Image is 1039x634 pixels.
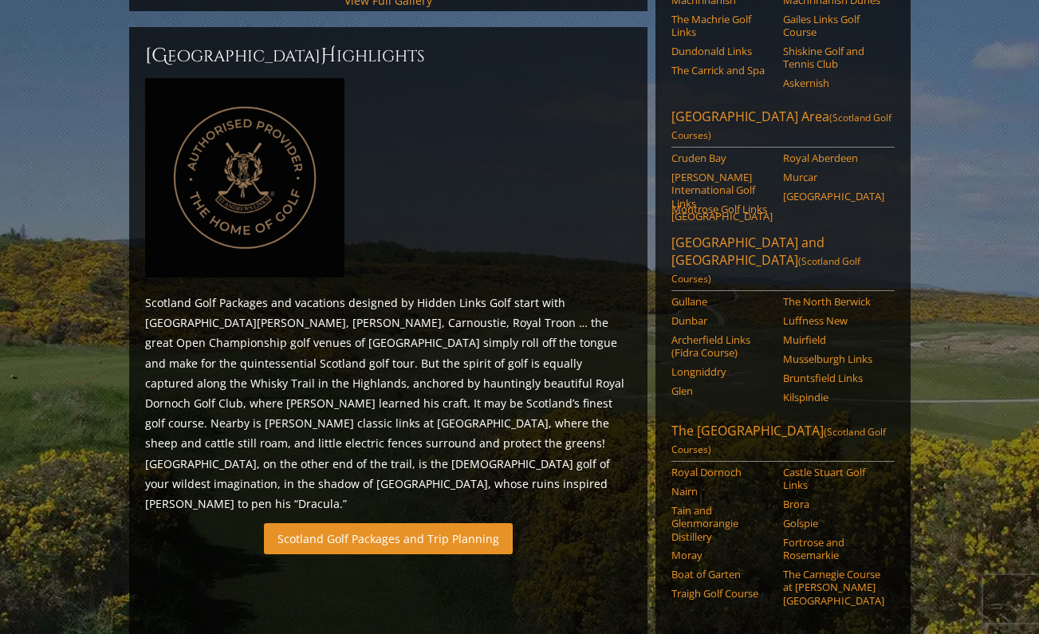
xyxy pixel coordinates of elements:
[671,234,895,291] a: [GEOGRAPHIC_DATA] and [GEOGRAPHIC_DATA](Scotland Golf Courses)
[671,254,860,285] span: (Scotland Golf Courses)
[145,43,632,69] h2: [GEOGRAPHIC_DATA] ighlights
[671,13,773,39] a: The Machrie Golf Links
[671,171,773,222] a: [PERSON_NAME] International Golf Links [GEOGRAPHIC_DATA]
[321,43,336,69] span: H
[671,333,773,360] a: Archerfield Links (Fidra Course)
[671,549,773,561] a: Moray
[671,485,773,498] a: Nairn
[783,333,884,346] a: Muirfield
[783,77,884,89] a: Askernish
[264,523,513,554] a: Scotland Golf Packages and Trip Planning
[783,295,884,308] a: The North Berwick
[671,422,895,462] a: The [GEOGRAPHIC_DATA](Scotland Golf Courses)
[783,314,884,327] a: Luffness New
[783,498,884,510] a: Brora
[783,190,884,203] a: [GEOGRAPHIC_DATA]
[671,108,895,148] a: [GEOGRAPHIC_DATA] Area(Scotland Golf Courses)
[783,352,884,365] a: Musselburgh Links
[671,466,773,478] a: Royal Dornoch
[783,466,884,492] a: Castle Stuart Golf Links
[671,314,773,327] a: Dunbar
[783,372,884,384] a: Bruntsfield Links
[783,171,884,183] a: Murcar
[671,384,773,397] a: Glen
[671,587,773,600] a: Traigh Golf Course
[671,203,773,215] a: Montrose Golf Links
[671,295,773,308] a: Gullane
[783,152,884,164] a: Royal Aberdeen
[671,64,773,77] a: The Carrick and Spa
[783,13,884,39] a: Gailes Links Golf Course
[783,517,884,530] a: Golspie
[671,365,773,378] a: Longniddry
[671,504,773,543] a: Tain and Glenmorangie Distillery
[783,391,884,404] a: Kilspindie
[671,45,773,57] a: Dundonald Links
[783,536,884,562] a: Fortrose and Rosemarkie
[145,293,632,514] p: Scotland Golf Packages and vacations designed by Hidden Links Golf start with [GEOGRAPHIC_DATA][P...
[671,111,891,142] span: (Scotland Golf Courses)
[783,45,884,71] a: Shiskine Golf and Tennis Club
[783,568,884,607] a: The Carnegie Course at [PERSON_NAME][GEOGRAPHIC_DATA]
[671,568,773,581] a: Boat of Garten
[671,425,886,456] span: (Scotland Golf Courses)
[671,152,773,164] a: Cruden Bay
